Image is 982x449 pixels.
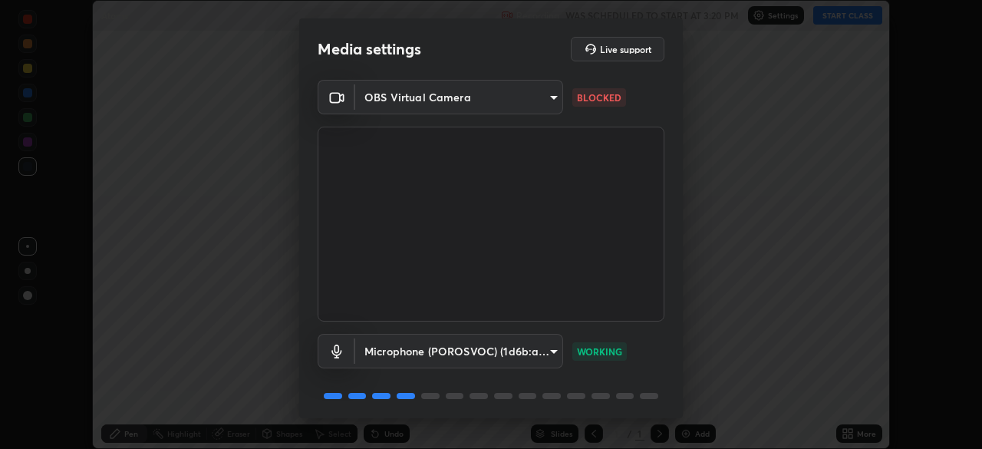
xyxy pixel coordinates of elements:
h5: Live support [600,45,651,54]
p: WORKING [577,345,622,358]
p: BLOCKED [577,91,621,104]
h2: Media settings [318,39,421,59]
div: OBS Virtual Camera [355,334,563,368]
div: OBS Virtual Camera [355,80,563,114]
